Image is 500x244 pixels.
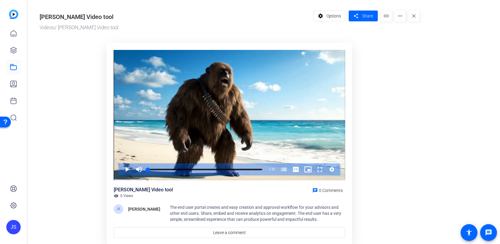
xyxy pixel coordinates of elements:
[395,11,405,21] mat-icon: more_horiz
[302,163,314,175] button: Picture-in-Picture
[290,163,302,175] button: Captions
[352,12,360,20] mat-icon: share
[120,193,133,198] span: 0 Views
[317,10,324,22] mat-icon: settings
[319,188,343,193] span: 0 Comments
[114,204,123,214] div: JS
[128,205,160,213] div: [PERSON_NAME]
[485,229,492,236] mat-icon: message
[269,168,275,171] span: 1:33
[170,205,341,222] span: The end user portal creates and easy creation and approval workflow for your advisors and other e...
[310,186,345,193] a: 0 Comments
[349,11,378,21] button: Share
[312,188,318,193] mat-icon: chat
[148,169,262,170] div: Progress Bar
[381,11,392,21] mat-icon: link
[314,163,326,175] button: Fullscreen
[114,186,173,193] div: [PERSON_NAME] Video tool
[268,168,269,171] span: -
[114,227,345,238] a: Leave a comment
[278,163,290,175] button: Chapters
[408,11,419,21] mat-icon: close
[114,50,345,181] div: Video Player
[465,229,473,236] mat-icon: accessibility
[40,24,310,32] div: / [PERSON_NAME] Video tool
[313,11,346,21] button: Options
[114,193,119,198] mat-icon: visibility
[6,220,21,234] div: JS
[213,230,246,236] span: Leave a comment
[40,24,55,30] a: Videos
[133,163,145,175] button: Mute
[121,163,133,175] button: Play
[9,10,18,19] img: blue-gradient.svg
[362,13,373,19] span: Share
[40,12,113,21] div: [PERSON_NAME] Video tool
[327,10,341,22] span: Options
